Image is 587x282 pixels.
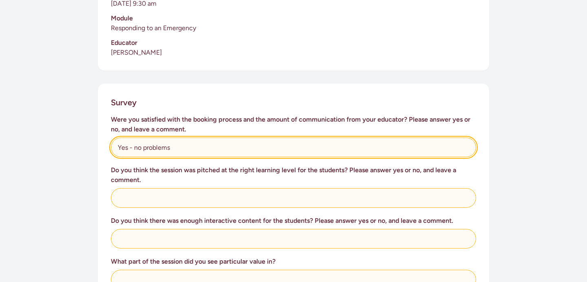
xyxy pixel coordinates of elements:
[111,165,476,185] h3: Do you think the session was pitched at the right learning level for the students? Please answer ...
[111,23,476,33] p: Responding to an Emergency
[111,115,476,134] h3: Were you satisfied with the booking process and the amount of communication from your educator? P...
[111,257,476,266] h3: What part of the session did you see particular value in?
[111,13,476,23] h3: Module
[111,48,476,58] p: [PERSON_NAME]
[111,97,137,108] h2: Survey
[111,38,476,48] h3: Educator
[111,216,476,226] h3: Do you think there was enough interactive content for the students? Please answer yes or no, and ...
